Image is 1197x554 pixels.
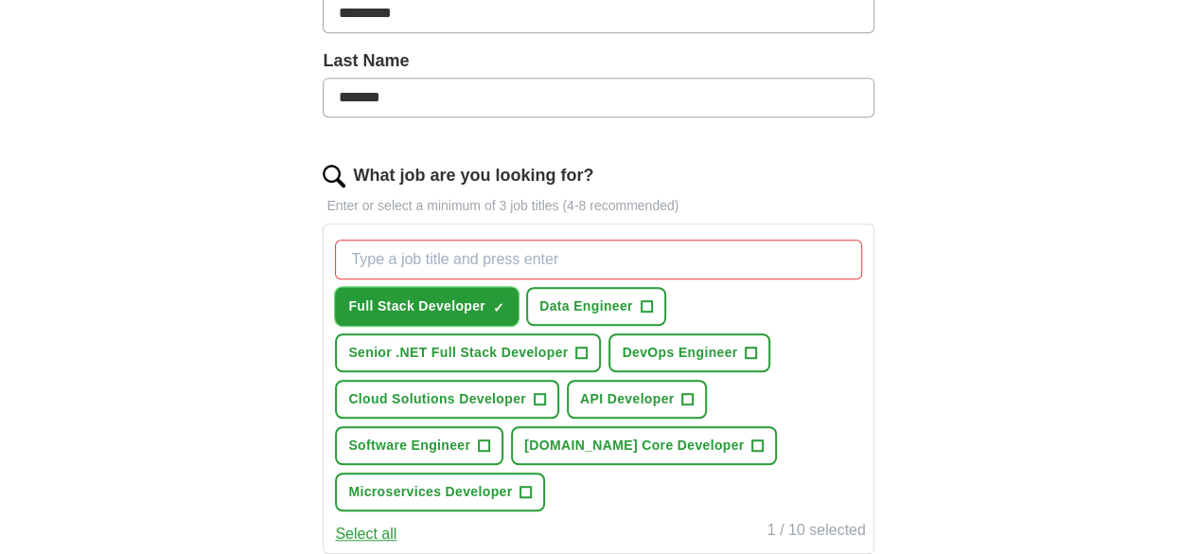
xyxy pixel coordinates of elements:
[767,519,866,545] div: 1 / 10 selected
[335,333,601,372] button: Senior .NET Full Stack Developer
[493,300,504,315] span: ✓
[335,240,861,279] input: Type a job title and press enter
[580,389,674,409] span: API Developer
[323,196,873,216] p: Enter or select a minimum of 3 job titles (4-8 recommended)
[511,426,777,465] button: [DOMAIN_NAME] Core Developer
[539,296,633,316] span: Data Engineer
[335,523,396,545] button: Select all
[335,473,545,511] button: Microservices Developer
[608,333,770,372] button: DevOps Engineer
[348,482,512,502] span: Microservices Developer
[323,165,345,188] img: search.png
[348,436,470,456] span: Software Engineer
[526,287,666,326] button: Data Engineer
[335,380,559,419] button: Cloud Solutions Developer
[353,163,593,188] label: What job are you looking for?
[524,436,744,456] span: [DOMAIN_NAME] Core Developer
[622,343,737,363] span: DevOps Engineer
[335,287,519,326] button: Full Stack Developer✓
[348,343,568,363] span: Senior .NET Full Stack Developer
[348,389,526,409] span: Cloud Solutions Developer
[348,296,485,316] span: Full Stack Developer
[323,48,873,74] label: Last Name
[567,380,707,419] button: API Developer
[335,426,503,465] button: Software Engineer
